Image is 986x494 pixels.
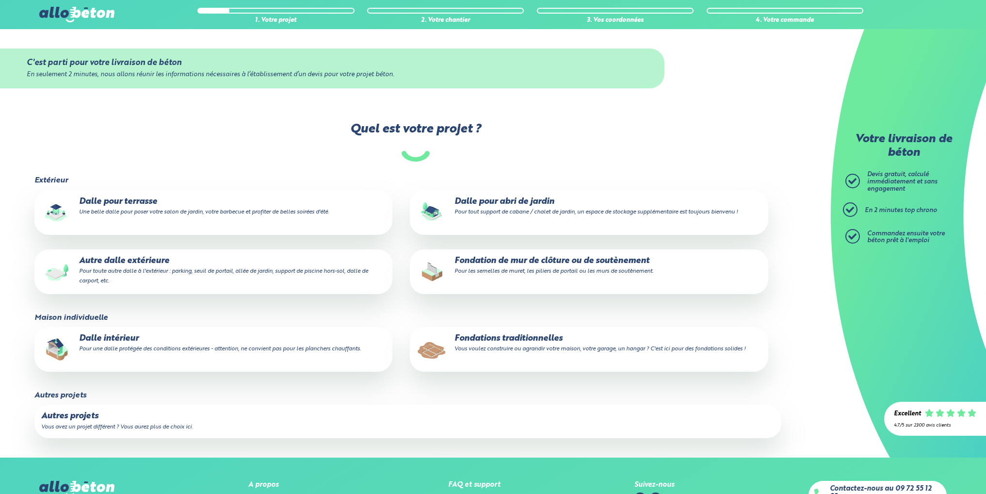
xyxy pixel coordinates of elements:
[41,256,72,287] img: final_use.values.outside_slab
[867,171,938,192] span: Devis gratuit, calculé immédiatement et sans engagement
[707,17,863,24] div: 4. Votre commande
[417,256,448,287] img: final_use.values.closing_wall_fundation
[367,17,524,24] div: 2. Votre chantier
[33,122,798,162] label: Quel est votre projet ?
[454,268,653,274] small: Pour les semelles de muret, les piliers de portail ou les murs de soutènement.
[41,256,386,286] p: Autre dalle extérieure
[41,424,193,430] small: Vous avez un projet différent ? Vous aurez plus de choix ici.
[79,268,368,284] small: Pour toute autre dalle à l'extérieur : parking, seuil de portail, allée de jardin, support de pis...
[865,207,937,214] span: En 2 minutes top chrono
[894,423,976,428] div: 4.7/5 sur 2300 avis clients
[27,71,638,79] div: En seulement 2 minutes, nous allons réunir les informations nécessaires à l’établissement d’un de...
[417,197,448,228] img: final_use.values.garden_shed
[41,197,386,216] p: Dalle pour terrasse
[454,209,738,215] small: Pour tout support de cabane / chalet de jardin, un espace de stockage supplémentaire est toujours...
[41,334,386,353] p: Dalle intérieur
[894,411,921,418] div: Excellent
[900,456,975,483] iframe: Help widget launcher
[867,231,945,244] span: Commandez ensuite votre béton prêt à l'emploi
[848,133,959,160] p: Votre livraison de béton
[34,391,86,400] legend: Autres projets
[34,176,68,185] legend: Extérieur
[39,7,114,22] img: allobéton
[34,313,108,322] legend: Maison individuelle
[454,346,745,352] small: Vous voulez construire ou agrandir votre maison, votre garage, un hangar ? C'est ici pour des fon...
[41,197,72,228] img: final_use.values.terrace
[417,334,448,365] img: final_use.values.traditional_fundations
[417,334,761,353] p: Fondations traditionnelles
[27,58,638,67] div: C'est parti pour votre livraison de béton
[79,346,361,352] small: Pour une dalle protégée des conditions extérieures - attention, ne convient pas pour les plancher...
[41,412,775,421] p: Autres projets
[417,197,761,216] p: Dalle pour abri de jardin
[417,256,761,276] p: Fondation de mur de clôture ou de soutènement
[79,209,329,215] small: Une belle dalle pour poser votre salon de jardin, votre barbecue et profiter de belles soirées d'...
[448,481,501,489] div: FAQ et support
[634,481,674,489] div: Suivez-nous
[197,17,354,24] div: 1. Votre projet
[41,334,72,365] img: final_use.values.inside_slab
[537,17,694,24] div: 3. Vos coordonnées
[248,481,314,489] div: A propos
